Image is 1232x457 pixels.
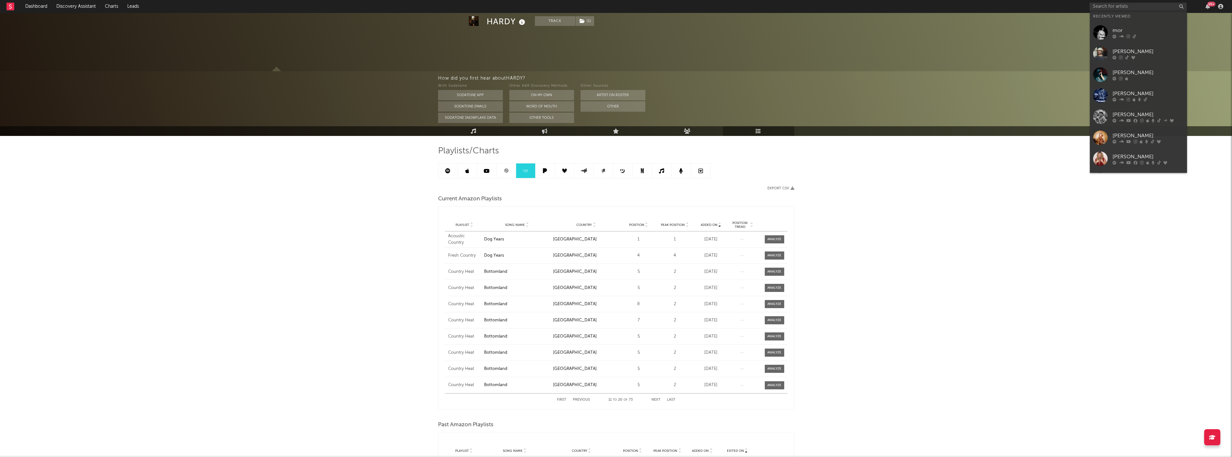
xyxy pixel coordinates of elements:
div: 1 [622,236,655,243]
a: Country Heat [448,350,481,356]
button: First [557,398,566,402]
div: 2 [658,382,691,388]
a: [PERSON_NAME] [1090,85,1187,106]
button: 99+ [1205,4,1210,9]
div: Other A&R Discovery Methods [509,82,574,90]
div: HARDY [487,16,527,27]
div: [PERSON_NAME] [1113,48,1184,55]
div: [GEOGRAPHIC_DATA] [553,366,619,372]
div: [GEOGRAPHIC_DATA] [553,350,619,356]
span: Added On [701,223,718,227]
span: to [613,398,617,401]
button: Sodatone Snowflake Data [438,113,503,123]
div: [DATE] [695,366,728,372]
span: Peak Position [653,449,677,453]
div: 7 [622,317,655,324]
div: Country Heat [448,366,481,372]
div: 2 [658,366,691,372]
div: Other Sources [581,82,645,90]
div: Fresh Country [448,252,481,259]
a: Acoustic Country [448,233,481,246]
a: Country Heat [448,382,481,388]
span: ( 1 ) [575,16,594,26]
span: of [624,398,627,401]
button: Export CSV [767,186,794,190]
span: Position [629,223,644,227]
div: 99 + [1207,2,1215,6]
button: Word Of Mouth [509,101,574,112]
button: Sodatone Emails [438,101,503,112]
div: [GEOGRAPHIC_DATA] [553,285,619,291]
div: 2 [658,301,691,307]
span: Added On [692,449,709,453]
a: Bottomland [484,301,550,307]
a: [PERSON_NAME] [1090,127,1187,148]
div: 2 [658,285,691,291]
div: 5 [622,285,655,291]
div: Recently Viewed [1093,13,1184,20]
a: Bottomland [484,269,550,275]
a: [PERSON_NAME] [1090,64,1187,85]
div: [PERSON_NAME] [1113,153,1184,161]
div: 2 [658,333,691,340]
button: Other Tools [509,113,574,123]
span: Peak Position [661,223,685,227]
button: Track [535,16,575,26]
div: [GEOGRAPHIC_DATA] [553,382,619,388]
div: Bottomland [484,333,550,340]
span: Current Amazon Playlists [438,195,502,203]
a: Country Heat [448,333,481,340]
span: Position Trend [731,221,750,229]
input: Search for artists [1090,3,1187,11]
div: [DATE] [695,333,728,340]
div: 2 [658,317,691,324]
div: Country Heat [448,317,481,324]
div: [GEOGRAPHIC_DATA] [553,269,619,275]
button: Artist on Roster [581,90,645,100]
a: Bottomland [484,382,550,388]
div: Bottomland [484,317,550,324]
div: 5 [622,382,655,388]
div: 2 [658,350,691,356]
div: Country Heat [448,285,481,291]
div: [DATE] [695,285,728,291]
button: (1) [576,16,594,26]
span: Past Amazon Playlists [438,421,493,429]
span: Country [572,449,587,453]
a: [PERSON_NAME] [1090,148,1187,169]
a: Bottomland [484,350,550,356]
a: Bottomland [484,285,550,291]
div: [PERSON_NAME] [1113,90,1184,97]
a: Dog Years [484,236,550,243]
div: 5 [622,333,655,340]
div: With Sodatone [438,82,503,90]
div: 8 [622,301,655,307]
div: [PERSON_NAME] [1113,111,1184,118]
a: [PERSON_NAME] [1090,106,1187,127]
a: Country Heat [448,269,481,275]
div: 11 20 73 [603,396,639,404]
a: Dog Years [484,252,550,259]
div: 4 [622,252,655,259]
div: [DATE] [695,301,728,307]
div: [PERSON_NAME] [1113,69,1184,76]
a: Bottomland [484,366,550,372]
div: mor [1113,27,1184,34]
div: 5 [622,350,655,356]
span: Playlist [456,223,469,227]
div: Country Heat [448,301,481,307]
a: [PERSON_NAME] [1090,43,1187,64]
button: On My Own [509,90,574,100]
button: Next [651,398,661,402]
